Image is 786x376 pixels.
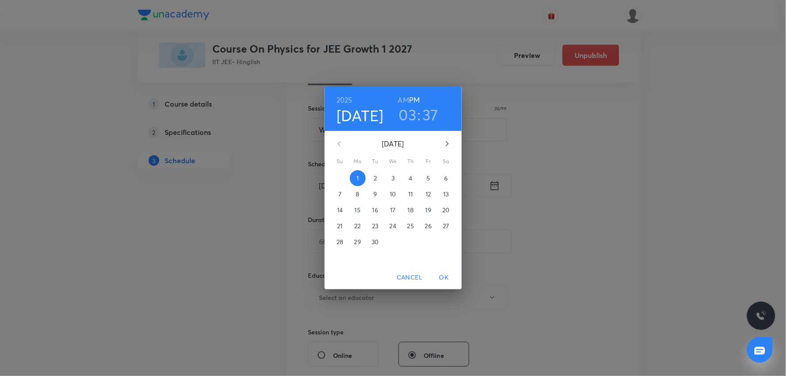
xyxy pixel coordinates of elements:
[332,218,348,234] button: 21
[385,170,401,186] button: 3
[337,94,353,106] button: 2025
[337,238,343,246] p: 28
[407,222,414,230] p: 25
[443,190,449,199] p: 13
[368,170,383,186] button: 2
[438,157,454,166] span: Sa
[421,186,437,202] button: 12
[356,190,359,199] p: 8
[409,174,412,183] p: 4
[350,234,366,250] button: 29
[390,190,396,199] p: 10
[403,170,419,186] button: 4
[385,157,401,166] span: We
[408,190,413,199] p: 11
[350,218,366,234] button: 22
[433,272,455,283] span: OK
[390,206,395,215] p: 17
[368,186,383,202] button: 9
[421,170,437,186] button: 5
[403,202,419,218] button: 18
[350,170,366,186] button: 1
[372,206,378,215] p: 16
[421,202,437,218] button: 19
[350,202,366,218] button: 15
[385,186,401,202] button: 10
[368,234,383,250] button: 30
[397,272,422,283] span: Cancel
[426,174,430,183] p: 5
[332,157,348,166] span: Su
[442,206,449,215] p: 20
[368,202,383,218] button: 16
[421,218,437,234] button: 26
[355,206,360,215] p: 15
[391,174,395,183] p: 3
[438,170,454,186] button: 6
[425,222,432,230] p: 26
[438,218,454,234] button: 27
[403,218,419,234] button: 25
[337,206,343,215] p: 14
[350,157,366,166] span: Mo
[372,222,378,230] p: 23
[373,190,377,199] p: 9
[438,202,454,218] button: 20
[337,222,342,230] p: 21
[390,222,396,230] p: 24
[438,186,454,202] button: 13
[403,157,419,166] span: Th
[417,105,421,124] h3: :
[399,105,417,124] button: 03
[354,222,360,230] p: 22
[332,234,348,250] button: 28
[337,106,383,125] button: [DATE]
[398,94,409,106] button: AM
[350,138,437,149] p: [DATE]
[443,222,449,230] p: 27
[393,269,426,286] button: Cancel
[332,186,348,202] button: 7
[444,174,448,183] p: 6
[357,174,359,183] p: 1
[403,186,419,202] button: 11
[426,190,431,199] p: 12
[385,202,401,218] button: 17
[374,174,377,183] p: 2
[332,202,348,218] button: 14
[338,190,341,199] p: 7
[368,218,383,234] button: 23
[368,157,383,166] span: Tu
[385,218,401,234] button: 24
[430,269,458,286] button: OK
[409,94,420,106] button: PM
[426,206,431,215] p: 19
[421,157,437,166] span: Fr
[408,206,414,215] p: 18
[372,238,379,246] p: 30
[350,186,366,202] button: 8
[423,105,439,124] button: 37
[354,238,361,246] p: 29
